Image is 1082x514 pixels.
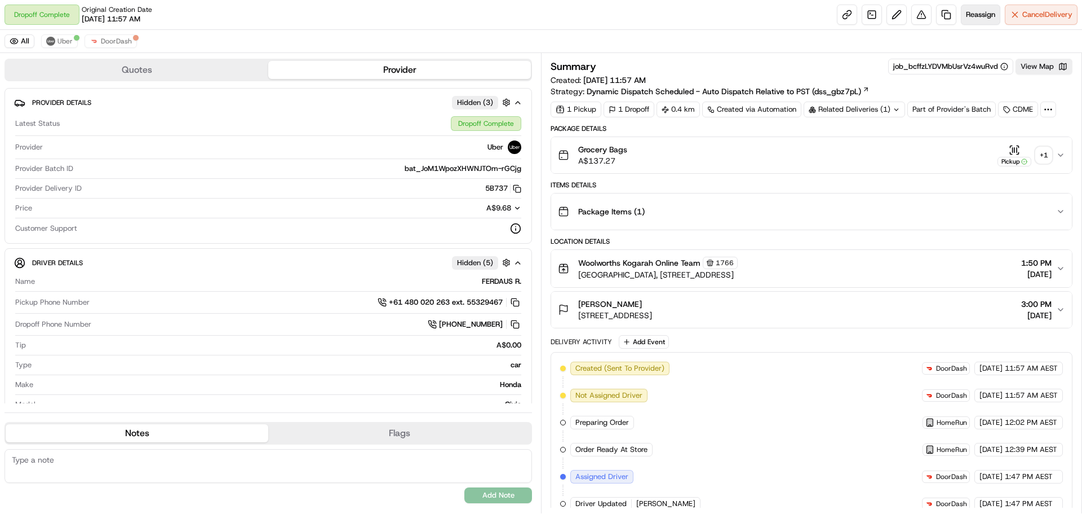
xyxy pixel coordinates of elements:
span: Grocery Bags [578,144,627,155]
span: 1:47 PM AEST [1005,499,1053,509]
span: [DATE] [1021,269,1052,280]
div: 1 Dropoff [604,102,654,117]
div: Location Details [551,237,1072,246]
span: Hidden ( 3 ) [457,98,493,108]
div: Related Deliveries (1) [804,102,905,117]
button: DoorDash [85,34,137,48]
span: Make [15,380,33,390]
div: Strategy: [551,86,870,97]
a: Powered byPylon [79,191,136,200]
span: Provider Details [32,98,91,107]
span: [DATE] [979,390,1003,401]
button: Reassign [961,5,1000,25]
p: Welcome 👋 [11,45,205,63]
span: [DATE] [979,418,1003,428]
button: job_bcffzLYDVMbUsrVz4wuRvd [893,61,1008,72]
span: DoorDash [101,37,132,46]
span: Type [15,360,32,370]
span: Driver Updated [575,499,627,509]
div: Delivery Activity [551,337,612,346]
button: All [5,34,34,48]
div: 💻 [95,165,104,174]
span: [PERSON_NAME] [636,499,695,509]
span: [DATE] [979,472,1003,482]
span: Pickup Phone Number [15,297,90,307]
button: Notes [6,424,268,442]
button: A$9.68 [422,203,521,213]
button: Uber [41,34,78,48]
span: Tip [15,340,26,350]
div: + 1 [1036,147,1052,163]
span: Dynamic Dispatch Scheduled - Auto Dispatch Relative to PST (dss_gbz7pL) [587,86,861,97]
span: Woolworths Kogarah Online Team [578,257,700,269]
div: Items Details [551,181,1072,190]
button: Provider [268,61,531,79]
span: Dropoff Phone Number [15,319,91,330]
span: Reassign [966,10,995,20]
span: Created (Sent To Provider) [575,363,664,374]
span: [DATE] [979,445,1003,455]
span: 12:02 PM AEST [1005,418,1057,428]
span: Package Items ( 1 ) [578,206,645,217]
span: 1766 [716,258,734,267]
button: Hidden (3) [452,95,513,109]
button: Quotes [6,61,268,79]
div: car [36,360,521,370]
span: [DATE] [1021,310,1052,321]
button: Hidden (5) [452,256,513,270]
span: Customer Support [15,223,77,234]
img: 1736555255976-a54dd68f-1ca7-489b-9aae-adbdc363a1c4 [11,108,32,128]
span: Preparing Order [575,418,629,428]
a: 💻API Documentation [91,159,185,179]
div: Civic [40,399,521,410]
span: Hidden ( 5 ) [457,258,493,268]
button: Pickup [997,144,1031,166]
span: Price [15,203,32,213]
img: uber-new-logo.jpeg [46,37,55,46]
span: DoorDash [936,472,967,481]
div: Start new chat [38,108,185,119]
button: CancelDelivery [1005,5,1077,25]
button: Pickup+1 [997,144,1052,166]
span: 1:50 PM [1021,257,1052,269]
span: [PERSON_NAME] [578,298,642,310]
button: Driver DetailsHidden (5) [14,253,522,272]
img: doordash_logo_v2.png [925,391,934,400]
button: Woolworths Kogarah Online Team1766[GEOGRAPHIC_DATA], [STREET_ADDRESS]1:50 PM[DATE] [551,250,1072,287]
span: [DATE] 11:57 AM [82,14,140,24]
div: 1 Pickup [551,102,601,117]
button: Grocery BagsA$137.27Pickup+1 [551,137,1072,173]
span: +61 480 020 263 ext. 55329467 [389,297,503,307]
span: DoorDash [936,364,967,373]
span: Not Assigned Driver [575,390,642,401]
button: [PHONE_NUMBER] [428,318,521,331]
span: Order Ready At Store [575,445,648,455]
span: Model [15,399,36,410]
a: Created via Automation [702,102,801,117]
input: Got a question? Start typing here... [29,73,203,85]
span: HomeRun [937,445,967,454]
span: A$9.68 [486,203,511,213]
span: Uber [487,142,503,152]
span: Provider Delivery ID [15,183,82,194]
div: CDME [998,102,1038,117]
img: doordash_logo_v2.png [925,499,934,508]
span: Uber [57,37,73,46]
div: Package Details [551,124,1072,133]
button: [PERSON_NAME][STREET_ADDRESS]3:00 PM[DATE] [551,292,1072,328]
span: Assigned Driver [575,472,628,482]
div: Pickup [997,157,1031,166]
span: Knowledge Base [23,164,86,175]
div: We're available if you need us! [38,119,143,128]
span: Driver Details [32,258,83,267]
span: [PHONE_NUMBER] [439,319,503,330]
div: 0.4 km [657,102,700,117]
button: 5B737 [485,183,521,194]
a: Dynamic Dispatch Scheduled - Auto Dispatch Relative to PST (dss_gbz7pL) [587,86,870,97]
img: uber-new-logo.jpeg [508,140,521,154]
span: Original Creation Date [82,5,152,14]
span: [DATE] [979,499,1003,509]
a: 📗Knowledge Base [7,159,91,179]
span: HomeRun [937,418,967,427]
h3: Summary [551,61,596,72]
